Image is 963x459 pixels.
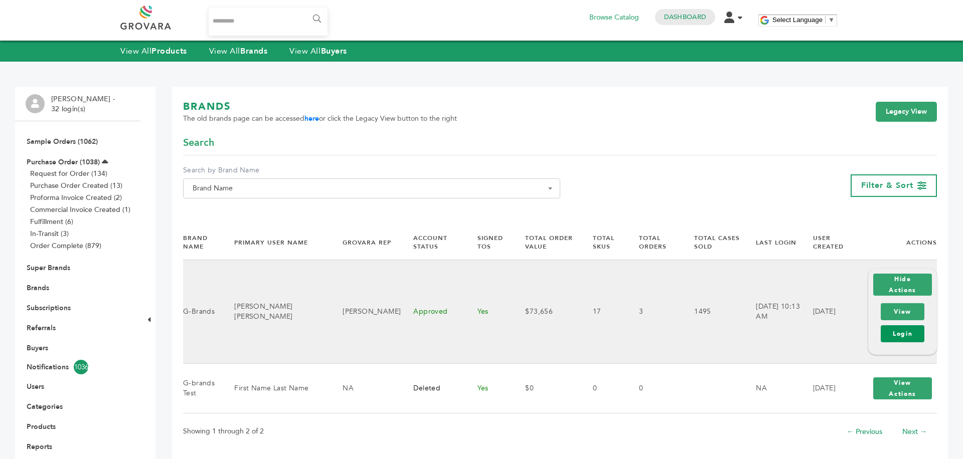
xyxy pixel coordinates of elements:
[626,225,682,260] th: Total Orders
[513,364,580,413] td: $0
[222,364,330,413] td: First Name Last Name
[847,427,882,436] a: ← Previous
[401,364,464,413] td: Deleted
[401,260,464,364] td: Approved
[183,225,222,260] th: Brand Name
[682,225,743,260] th: Total Cases Sold
[513,260,580,364] td: $73,656
[580,364,627,413] td: 0
[120,46,187,57] a: View AllProducts
[330,260,401,364] td: [PERSON_NAME]
[828,16,835,24] span: ▼
[465,364,513,413] td: Yes
[465,260,513,364] td: Yes
[626,364,682,413] td: 0
[27,343,48,353] a: Buyers
[189,181,555,195] span: Brand Name
[74,360,88,374] span: 1036
[743,225,800,260] th: Last Login
[183,364,222,413] td: G-brands Test
[30,229,69,239] a: In-Transit (3)
[330,364,401,413] td: NA
[26,94,45,113] img: profile.png
[873,274,932,296] button: Hide Actions
[902,427,927,436] a: Next →
[876,102,937,122] a: Legacy View
[772,16,823,24] span: Select Language
[856,225,937,260] th: Actions
[330,225,401,260] th: Grovara Rep
[881,303,924,320] a: View
[30,217,73,226] a: Fulfillment (6)
[800,364,856,413] td: [DATE]
[580,260,627,364] td: 17
[772,16,835,24] a: Select Language​
[183,178,560,198] span: Brand Name
[664,13,706,22] a: Dashboard
[240,46,267,57] strong: Brands
[183,165,560,175] label: Search by Brand Name
[27,157,100,167] a: Purchase Order (1038)
[27,382,44,391] a: Users
[27,422,56,431] a: Products
[27,263,70,273] a: Super Brands
[183,260,222,364] td: G-Brands
[183,114,457,124] span: The old brands page can be accessed or click the Legacy View button to the right
[30,169,107,178] a: Request for Order (134)
[27,283,49,293] a: Brands
[183,100,457,114] h1: BRANDS
[321,46,347,57] strong: Buyers
[513,225,580,260] th: Total Order Value
[289,46,347,57] a: View AllBuyers
[27,360,129,374] a: Notifications1036
[861,180,913,191] span: Filter & Sort
[304,114,319,123] a: here
[27,137,98,146] a: Sample Orders (1062)
[183,425,264,437] p: Showing 1 through 2 of 2
[27,323,56,333] a: Referrals
[682,260,743,364] td: 1495
[589,12,639,23] a: Browse Catalog
[873,377,932,399] button: View Actions
[30,181,122,190] a: Purchase Order Created (13)
[580,225,627,260] th: Total SKUs
[27,303,71,313] a: Subscriptions
[465,225,513,260] th: Signed TOS
[27,442,52,451] a: Reports
[183,136,214,150] span: Search
[222,260,330,364] td: [PERSON_NAME] [PERSON_NAME]
[743,260,800,364] td: [DATE] 10:13 AM
[30,205,130,214] a: Commercial Invoice Created (1)
[800,260,856,364] td: [DATE]
[30,241,101,251] a: Order Complete (879)
[51,94,117,114] li: [PERSON_NAME] - 32 login(s)
[881,325,924,342] a: Login
[743,364,800,413] td: NA
[209,46,268,57] a: View AllBrands
[151,46,187,57] strong: Products
[800,225,856,260] th: User Created
[401,225,464,260] th: Account Status
[27,402,63,411] a: Categories
[209,8,328,36] input: Search...
[30,193,122,202] a: Proforma Invoice Created (2)
[626,260,682,364] td: 3
[222,225,330,260] th: Primary User Name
